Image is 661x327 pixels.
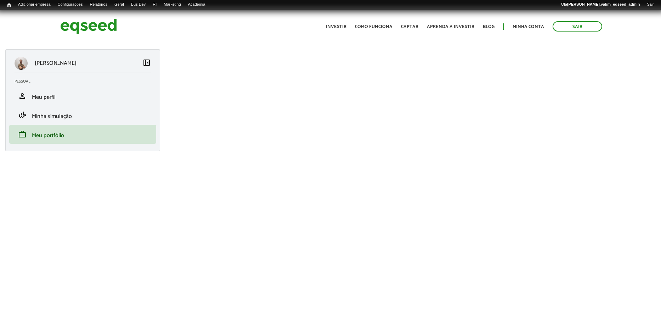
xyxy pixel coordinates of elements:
h2: Pessoal [15,79,156,84]
span: Início [7,2,11,7]
a: personMeu perfil [15,92,151,100]
a: Adicionar empresa [15,2,54,7]
strong: [PERSON_NAME].valim_eqseed_admin [567,2,640,6]
img: EqSeed [60,17,117,36]
a: Início [4,2,15,9]
a: Investir [326,24,346,29]
a: Bus Dev [128,2,149,7]
a: Minha conta [513,24,544,29]
span: Minha simulação [32,112,72,121]
li: Meu portfólio [9,125,156,144]
span: finance_mode [18,111,27,119]
a: Academia [185,2,209,7]
span: work [18,130,27,139]
a: Sair [553,21,602,32]
a: Como funciona [355,24,392,29]
a: Geral [111,2,128,7]
span: person [18,92,27,100]
span: left_panel_close [142,58,151,67]
a: Marketing [160,2,184,7]
a: workMeu portfólio [15,130,151,139]
a: RI [149,2,160,7]
a: Configurações [54,2,86,7]
a: Captar [401,24,418,29]
a: Sair [643,2,657,7]
li: Meu perfil [9,86,156,106]
a: Aprenda a investir [427,24,474,29]
a: Relatórios [86,2,111,7]
a: Blog [483,24,495,29]
li: Minha simulação [9,106,156,125]
span: Meu perfil [32,92,56,102]
a: Olá[PERSON_NAME].valim_eqseed_admin [558,2,644,7]
span: Meu portfólio [32,131,64,140]
a: Colapsar menu [142,58,151,68]
p: [PERSON_NAME] [35,60,77,67]
a: finance_modeMinha simulação [15,111,151,119]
